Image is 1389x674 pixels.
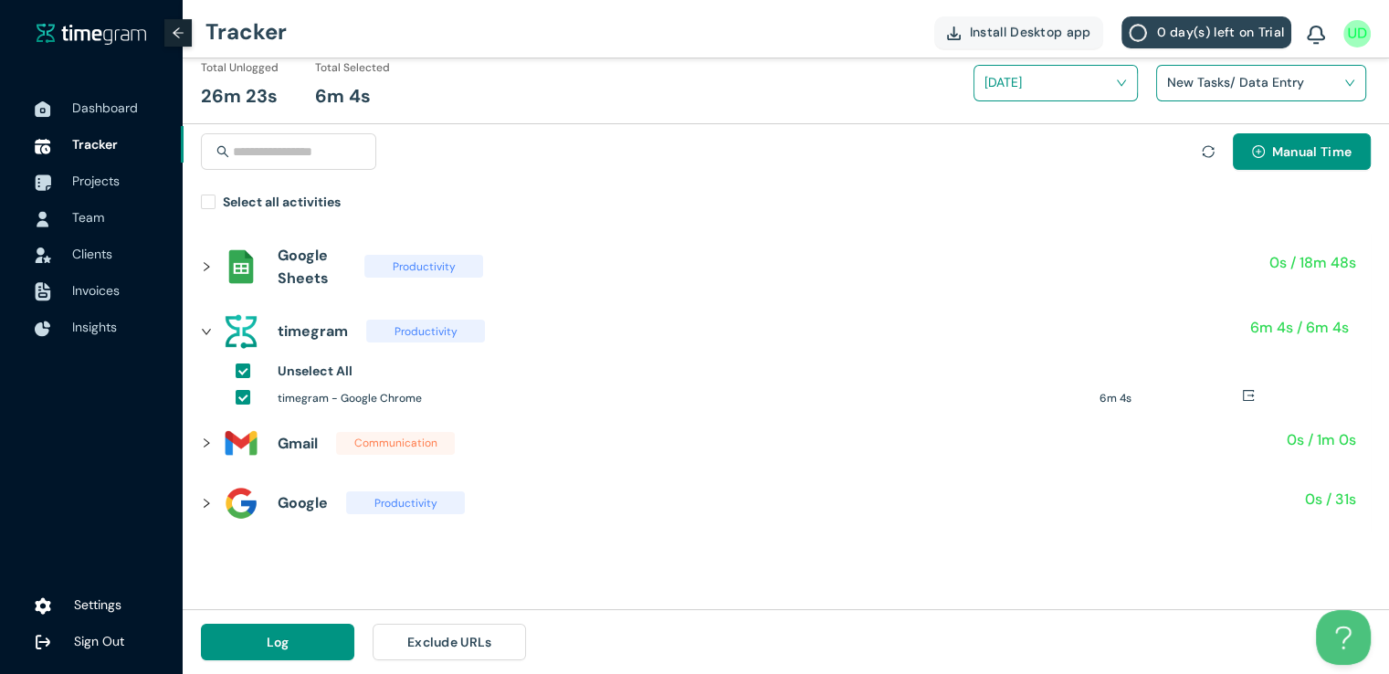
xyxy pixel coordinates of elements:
[1343,20,1371,47] img: UserIcon
[35,211,51,227] img: UserIcon
[35,596,51,615] img: settings.78e04af822cf15d41b38c81147b09f22.svg
[35,282,51,301] img: InvoiceIcon
[1316,610,1371,665] iframe: Toggle Customer Support
[72,136,118,153] span: Tracker
[35,321,51,337] img: InsightsIcon
[74,596,121,613] span: Settings
[366,320,485,342] span: Productivity
[72,173,120,189] span: Projects
[37,22,146,45] a: timegram
[267,632,289,652] span: Log
[223,485,259,521] img: assets%2Ficons%2Ficons8-google-240.png
[216,145,229,158] span: search
[74,633,124,649] span: Sign Out
[1233,133,1371,170] button: plus-circleManual Time
[37,22,146,44] img: timegram
[278,244,346,290] h1: Google Sheets
[35,101,51,118] img: DashboardIcon
[278,432,318,455] h1: Gmail
[970,22,1091,42] span: Install Desktop app
[1250,316,1349,339] h1: 6m 4s / 6m 4s
[72,319,117,335] span: Insights
[72,100,138,116] span: Dashboard
[1202,145,1215,158] span: sync
[1121,16,1291,48] button: 0 day(s) left on Trial
[201,437,212,448] span: right
[201,326,212,337] span: right
[315,59,390,77] h1: Total Selected
[1287,428,1356,451] h1: 0s / 1m 0s
[1305,488,1356,511] h1: 0s / 31s
[1167,68,1382,96] h1: New Tasks/ Data Entry
[72,282,120,299] span: Invoices
[336,432,455,455] span: Communication
[1100,390,1242,407] h1: 6m 4s
[934,16,1104,48] button: Install Desktop app
[201,59,279,77] h1: Total Unlogged
[35,174,51,191] img: ProjectIcon
[1269,251,1356,274] h1: 0s / 18m 48s
[223,313,259,350] img: assets%2Ficons%2Ftg.png
[947,26,961,40] img: DownloadApp
[201,82,278,111] h1: 26m 23s
[364,255,483,278] span: Productivity
[223,248,259,285] img: assets%2Ficons%2Fsheets_official.png
[1242,389,1255,402] span: export
[1307,26,1325,46] img: BellIcon
[278,361,353,381] h1: Unselect All
[278,320,348,342] h1: timegram
[205,5,287,59] h1: Tracker
[315,82,371,111] h1: 6m 4s
[201,624,354,660] button: Log
[278,491,328,514] h1: Google
[223,425,259,461] img: assets%2Ficons%2Ficons8-gmail-240.png
[201,261,212,272] span: right
[72,209,104,226] span: Team
[35,247,51,263] img: InvoiceIcon
[278,390,1086,407] h1: timegram - Google Chrome
[346,491,465,514] span: Productivity
[407,632,492,652] span: Exclude URLs
[72,246,112,262] span: Clients
[223,192,341,212] h1: Select all activities
[172,26,184,39] span: arrow-left
[35,138,51,154] img: TimeTrackerIcon
[201,498,212,509] span: right
[1272,142,1352,162] span: Manual Time
[35,634,51,650] img: logOut.ca60ddd252d7bab9102ea2608abe0238.svg
[373,624,526,660] button: Exclude URLs
[1156,22,1284,42] span: 0 day(s) left on Trial
[1252,145,1265,160] span: plus-circle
